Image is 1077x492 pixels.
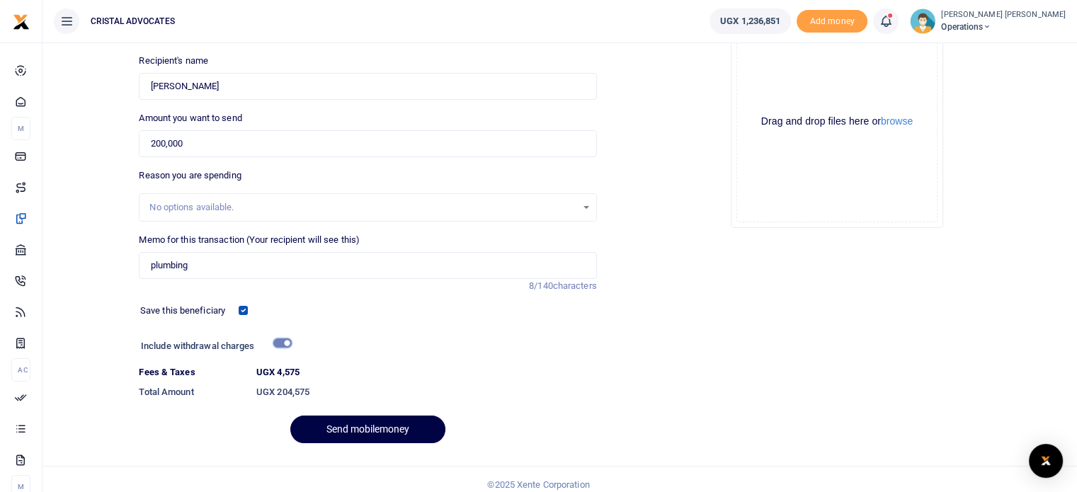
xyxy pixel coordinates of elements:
[139,111,241,125] label: Amount you want to send
[797,10,867,33] span: Add money
[139,168,241,183] label: Reason you are spending
[941,9,1066,21] small: [PERSON_NAME] [PERSON_NAME]
[737,115,937,128] div: Drag and drop files here or
[85,15,181,28] span: CRISTAL ADVOCATES
[139,130,596,157] input: UGX
[11,117,30,140] li: M
[13,13,30,30] img: logo-small
[256,387,597,398] h6: UGX 204,575
[941,21,1066,33] span: Operations
[139,387,245,398] h6: Total Amount
[133,365,251,379] dt: Fees & Taxes
[704,8,797,34] li: Wallet ballance
[139,252,596,279] input: Enter extra information
[141,341,285,352] h6: Include withdrawal charges
[290,416,445,443] button: Send mobilemoney
[140,304,225,318] label: Save this beneficiary
[731,16,943,228] div: File Uploader
[910,8,1066,34] a: profile-user [PERSON_NAME] [PERSON_NAME] Operations
[11,358,30,382] li: Ac
[910,8,935,34] img: profile-user
[881,116,913,126] button: browse
[797,10,867,33] li: Toup your wallet
[529,280,553,291] span: 8/140
[797,15,867,25] a: Add money
[13,16,30,26] a: logo-small logo-large logo-large
[149,200,576,214] div: No options available.
[1029,444,1063,478] div: Open Intercom Messenger
[139,54,208,68] label: Recipient's name
[720,14,780,28] span: UGX 1,236,851
[710,8,791,34] a: UGX 1,236,851
[139,73,596,100] input: Loading name...
[139,233,360,247] label: Memo for this transaction (Your recipient will see this)
[256,365,300,379] label: UGX 4,575
[553,280,597,291] span: characters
